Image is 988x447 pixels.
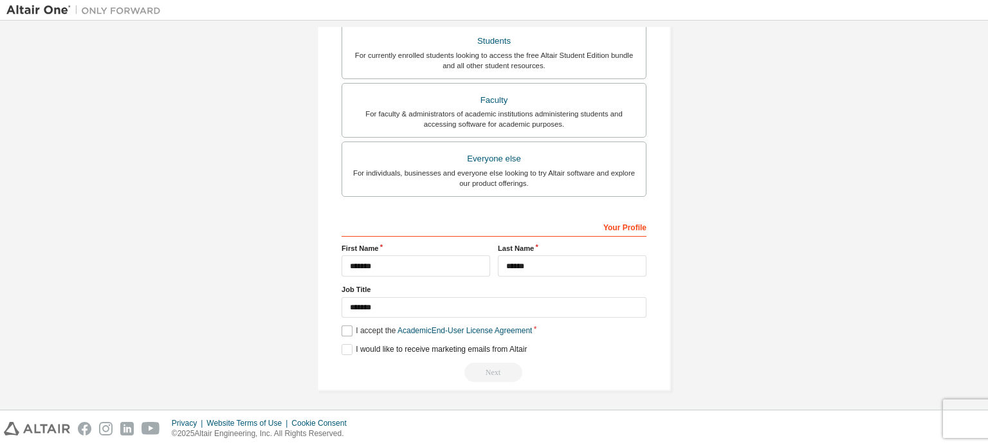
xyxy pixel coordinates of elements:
[342,216,646,237] div: Your Profile
[78,422,91,435] img: facebook.svg
[291,418,354,428] div: Cookie Consent
[350,32,638,50] div: Students
[342,363,646,382] div: Read and acccept EULA to continue
[4,422,70,435] img: altair_logo.svg
[498,243,646,253] label: Last Name
[342,284,646,295] label: Job Title
[6,4,167,17] img: Altair One
[342,243,490,253] label: First Name
[206,418,291,428] div: Website Terms of Use
[350,50,638,71] div: For currently enrolled students looking to access the free Altair Student Edition bundle and all ...
[350,91,638,109] div: Faculty
[342,344,527,355] label: I would like to receive marketing emails from Altair
[120,422,134,435] img: linkedin.svg
[172,418,206,428] div: Privacy
[342,325,532,336] label: I accept the
[142,422,160,435] img: youtube.svg
[398,326,532,335] a: Academic End-User License Agreement
[350,109,638,129] div: For faculty & administrators of academic institutions administering students and accessing softwa...
[172,428,354,439] p: © 2025 Altair Engineering, Inc. All Rights Reserved.
[350,150,638,168] div: Everyone else
[99,422,113,435] img: instagram.svg
[350,168,638,188] div: For individuals, businesses and everyone else looking to try Altair software and explore our prod...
